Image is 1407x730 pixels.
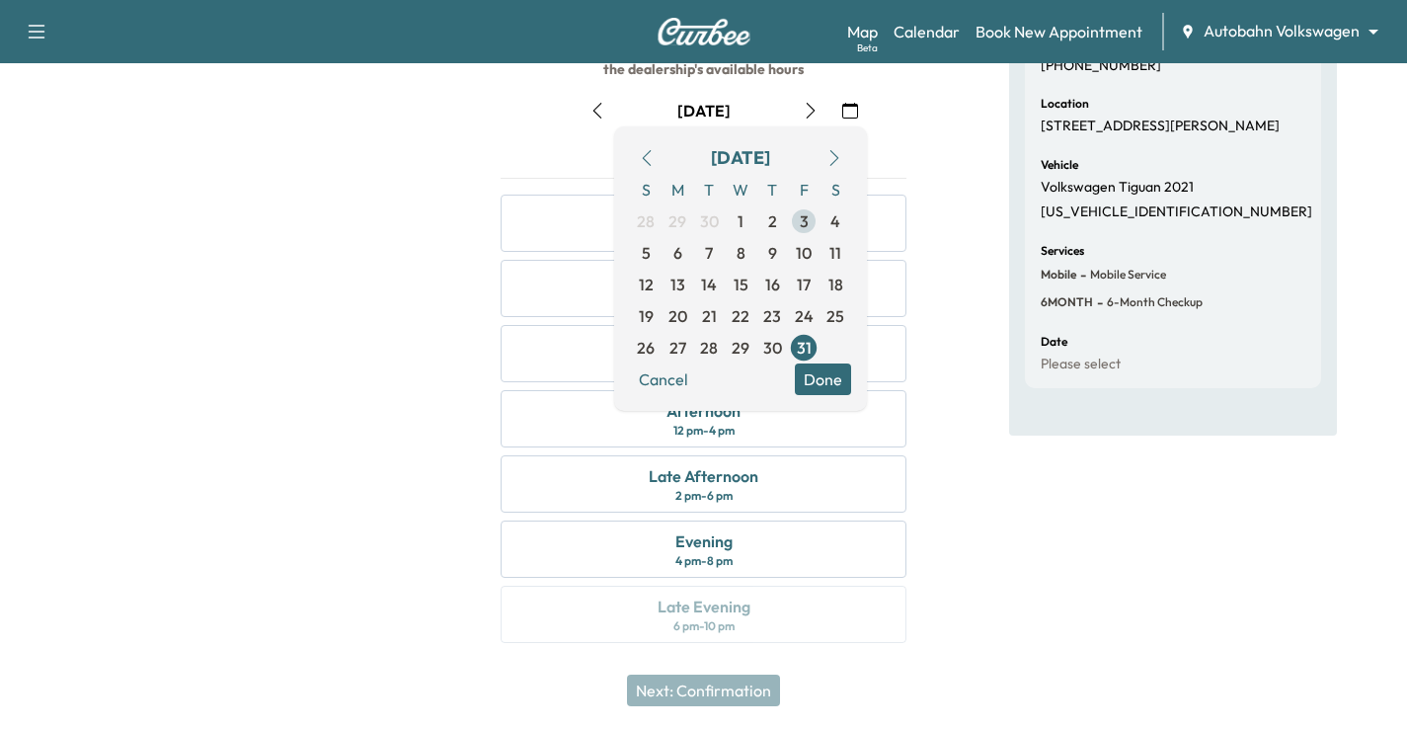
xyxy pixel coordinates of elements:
span: T [756,174,788,205]
span: 28 [700,336,718,360]
p: [US_VEHICLE_IDENTIFICATION_NUMBER] [1041,203,1312,221]
span: 29 [668,209,686,233]
span: 24 [795,304,814,328]
h6: Location [1041,98,1089,110]
span: 17 [797,273,811,296]
span: 12 [639,273,654,296]
span: 5 [642,241,651,265]
div: Late Afternoon [649,464,758,488]
span: - [1093,292,1103,312]
span: 20 [668,304,687,328]
span: S [820,174,851,205]
span: Mobile Service [1086,267,1166,283]
p: Volkswagen Tiguan 2021 [1041,179,1194,197]
span: 23 [763,304,781,328]
span: 1 [738,209,743,233]
p: [STREET_ADDRESS][PERSON_NAME] [1041,118,1280,135]
span: 16 [765,273,780,296]
b: appointments will always fall within the dealership's available hours [603,41,921,78]
div: 12 pm - 4 pm [673,423,735,439]
span: Autobahn Volkswagen [1204,20,1360,42]
span: 27 [669,336,686,360]
h6: Vehicle [1041,159,1078,171]
div: [DATE] [677,100,731,122]
span: 6-month checkup [1103,294,1203,310]
span: M [662,174,693,205]
span: 3 [800,209,809,233]
span: W [725,174,756,205]
span: 30 [700,209,719,233]
a: Book New Appointment [976,20,1142,43]
span: - [1076,265,1086,284]
div: 2 pm - 6 pm [675,488,733,504]
span: 4 [830,209,840,233]
a: MapBeta [847,20,878,43]
span: 30 [763,336,782,360]
span: 8 [737,241,745,265]
span: 25 [826,304,844,328]
span: 7 [705,241,713,265]
span: S [630,174,662,205]
p: Please select [1041,356,1121,373]
span: 15 [734,273,748,296]
span: 31 [797,336,812,360]
span: 13 [670,273,685,296]
h6: Date [1041,336,1067,348]
span: 19 [639,304,654,328]
img: Curbee Logo [657,18,751,45]
p: [PHONE_NUMBER] [1041,57,1161,75]
h6: Services [1041,245,1084,257]
div: Evening [675,529,733,553]
span: F [788,174,820,205]
span: 6MONTH [1041,294,1093,310]
span: 29 [732,336,749,360]
button: Cancel [630,364,697,395]
div: 4 pm - 8 pm [675,553,733,569]
span: 26 [637,336,655,360]
span: 2 [768,209,777,233]
button: Done [795,364,851,395]
span: 28 [637,209,655,233]
div: Beta [857,41,878,55]
span: 11 [829,241,841,265]
span: 21 [702,304,717,328]
a: Calendar [894,20,960,43]
div: [DATE] [711,144,770,172]
span: T [693,174,725,205]
span: 14 [701,273,717,296]
span: 18 [828,273,843,296]
span: 9 [768,241,777,265]
span: 10 [796,241,812,265]
span: 22 [732,304,749,328]
span: 6 [673,241,682,265]
span: Mobile [1041,267,1076,283]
